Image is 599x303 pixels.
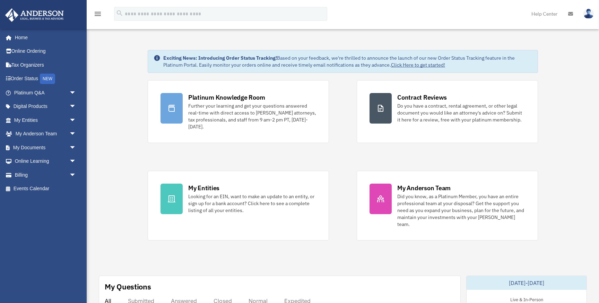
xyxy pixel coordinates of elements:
span: arrow_drop_down [69,86,83,100]
i: menu [94,10,102,18]
div: My Entities [188,184,219,192]
div: Live & In-Person [505,295,549,303]
img: User Pic [583,9,594,19]
div: Platinum Knowledge Room [188,93,265,102]
span: arrow_drop_down [69,154,83,169]
a: menu [94,12,102,18]
a: Contract Reviews Do you have a contract, rental agreement, or other legal document you would like... [357,80,538,143]
a: Platinum Q&Aarrow_drop_down [5,86,87,100]
div: Did you know, as a Platinum Member, you have an entire professional team at your disposal? Get th... [397,193,525,228]
div: Looking for an EIN, want to make an update to an entity, or sign up for a bank account? Click her... [188,193,316,214]
div: Further your learning and get your questions answered real-time with direct access to [PERSON_NAM... [188,102,316,130]
a: My Anderson Team Did you know, as a Platinum Member, you have an entire professional team at your... [357,171,538,241]
img: Anderson Advisors Platinum Portal [3,8,66,22]
a: Online Learningarrow_drop_down [5,154,87,168]
div: Based on your feedback, we're thrilled to announce the launch of our new Order Status Tracking fe... [163,54,532,68]
a: Billingarrow_drop_down [5,168,87,182]
a: My Entitiesarrow_drop_down [5,113,87,127]
a: Order StatusNEW [5,72,87,86]
a: Digital Productsarrow_drop_down [5,100,87,113]
a: My Documentsarrow_drop_down [5,141,87,154]
span: arrow_drop_down [69,127,83,141]
a: Home [5,31,83,44]
div: Contract Reviews [397,93,447,102]
i: search [116,9,123,17]
div: My Questions [105,281,151,292]
a: Events Calendar [5,182,87,196]
a: My Entities Looking for an EIN, want to make an update to an entity, or sign up for a bank accoun... [148,171,329,241]
span: arrow_drop_down [69,113,83,127]
span: arrow_drop_down [69,168,83,182]
a: Online Ordering [5,44,87,58]
div: [DATE]-[DATE] [467,276,587,290]
a: My Anderson Teamarrow_drop_down [5,127,87,141]
div: My Anderson Team [397,184,451,192]
span: arrow_drop_down [69,100,83,114]
a: Tax Organizers [5,58,87,72]
a: Click Here to get started! [391,62,445,68]
strong: Exciting News: Introducing Order Status Tracking! [163,55,277,61]
span: arrow_drop_down [69,141,83,155]
div: Do you have a contract, rental agreement, or other legal document you would like an attorney's ad... [397,102,525,123]
a: Platinum Knowledge Room Further your learning and get your questions answered real-time with dire... [148,80,329,143]
div: NEW [40,74,55,84]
